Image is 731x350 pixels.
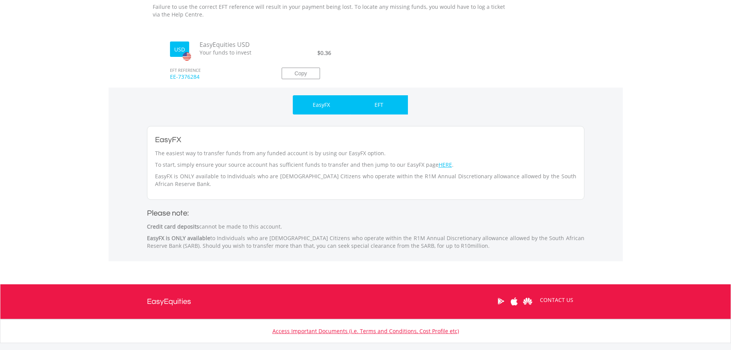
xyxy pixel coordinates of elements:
p: The easiest way to transfer funds from any funded account is by using our EasyFX option. [155,149,576,157]
span: EasyEquities USD [194,40,271,49]
p: Failure to use the correct EFT reference will result in your payment being lost. To locate any mi... [153,3,513,18]
a: HERE [439,161,452,168]
a: Huawei [521,289,535,313]
h2: Please note: [147,207,584,219]
label: USD [174,46,185,53]
a: Access Important Documents (i.e. Terms and Conditions, Cost Profile etc) [272,327,459,335]
a: Apple [508,289,521,313]
p: EFT [375,101,383,109]
strong: EasyFX is ONLY available [147,234,211,242]
p: EasyFX [313,101,330,109]
span: EFT REFERENCE [164,57,270,73]
p: To start, simply ensure your source account has sufficient funds to transfer and then jump to our... [155,161,576,169]
strong: Credit card deposits [147,223,199,230]
p: EasyFX is ONLY available to Individuals who are [DEMOGRAPHIC_DATA] Citizens who operate within th... [155,173,576,188]
p: to Individuals who are [DEMOGRAPHIC_DATA] Citizens who operate within the R1M Annual Discretionar... [147,234,584,250]
a: CONTACT US [535,289,579,311]
a: Google Play [494,289,508,313]
button: Copy [282,68,320,79]
span: $0.36 [317,49,331,56]
span: Your funds to invest [194,49,271,56]
h2: EasyFX [155,134,576,146]
span: EE-7376284 [164,73,270,88]
a: EasyEquities [147,284,191,319]
p: cannot be made to this account. [147,223,584,231]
